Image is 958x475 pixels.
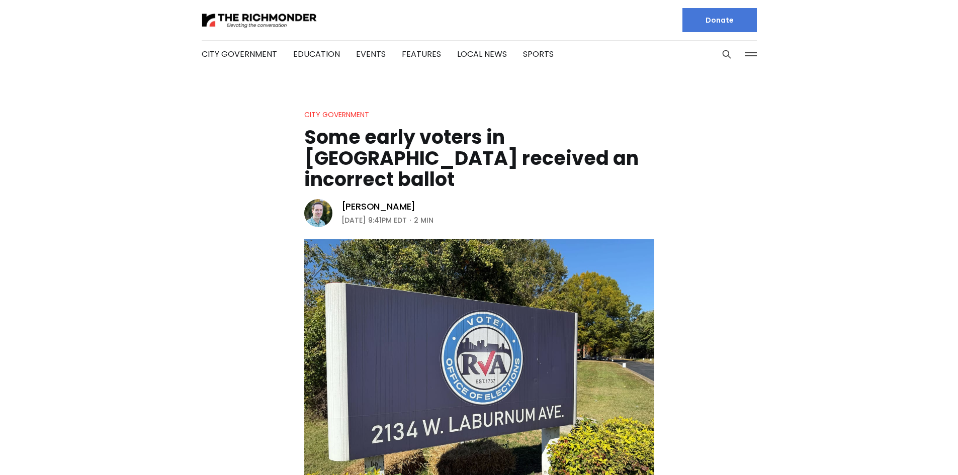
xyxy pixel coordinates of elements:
button: Search this site [719,47,734,62]
a: Events [356,48,386,60]
a: Donate [682,8,757,32]
a: City Government [304,110,369,120]
a: [PERSON_NAME] [341,201,416,213]
a: Local News [457,48,507,60]
img: The Richmonder [202,12,317,29]
time: [DATE] 9:41PM EDT [341,214,407,226]
a: Education [293,48,340,60]
img: Michael Phillips [304,199,332,227]
span: 2 min [414,214,433,226]
h1: Some early voters in [GEOGRAPHIC_DATA] received an incorrect ballot [304,127,654,190]
a: Sports [523,48,554,60]
a: City Government [202,48,277,60]
a: Features [402,48,441,60]
iframe: portal-trigger [873,426,958,475]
